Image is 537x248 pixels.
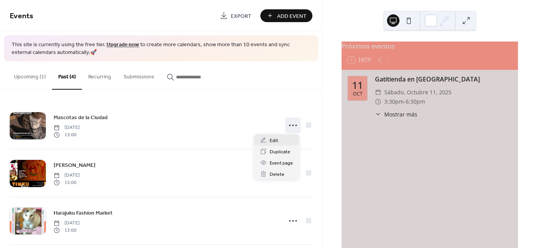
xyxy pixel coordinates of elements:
div: ​ [375,88,381,97]
span: This site is currently using the free tier. to create more calendars, show more than 10 events an... [12,41,310,56]
span: 13:00 [54,131,80,138]
div: Gatitienda en [GEOGRAPHIC_DATA] [375,75,512,84]
span: Export [231,12,251,20]
button: ​Mostrar más [375,110,417,118]
span: 15:00 [54,179,80,186]
span: Edit [270,137,278,145]
div: 11 [352,80,363,90]
span: [DATE] [54,220,80,227]
a: Upgrade now [106,40,139,50]
button: Add Event [260,9,312,22]
span: Event page [270,159,293,167]
span: Duplicate [270,148,290,156]
button: Recurring [82,61,117,89]
div: ​ [375,110,381,118]
a: Harajuku Fashion Market [54,208,113,217]
button: Submissions [117,61,160,89]
span: Mostrar más [384,110,417,118]
a: Mascotas de la Ciudad [54,113,108,122]
span: Mascotas de la Ciudad [54,114,108,122]
span: sábado, octubre 11, 2025 [384,88,452,97]
span: Add Event [277,12,307,20]
span: 3:30pm [384,97,404,106]
button: Past (4) [52,61,82,90]
span: 13:00 [54,227,80,234]
span: Delete [270,170,284,179]
div: ​ [375,97,381,106]
button: Upcoming (1) [8,61,52,89]
span: [DATE] [54,172,80,179]
a: [PERSON_NAME] [54,161,96,170]
span: Events [10,9,33,24]
span: 6:30pm [406,97,425,106]
span: Harajuku Fashion Market [54,209,113,217]
span: - [404,97,406,106]
a: Export [214,9,257,22]
span: [DATE] [54,124,80,131]
span: [PERSON_NAME] [54,161,96,170]
div: Próximos eventos [342,42,518,51]
div: oct [353,92,363,97]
